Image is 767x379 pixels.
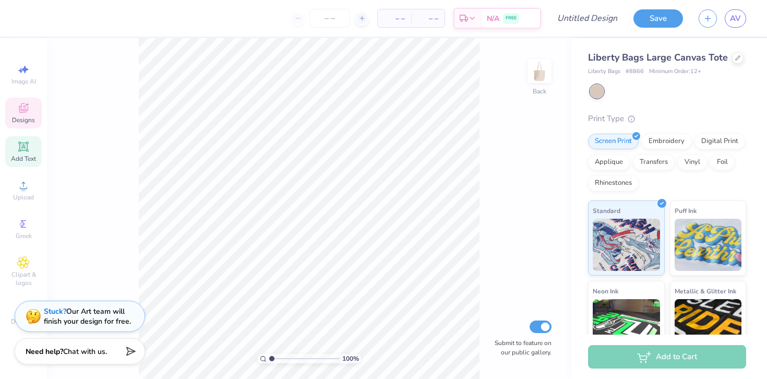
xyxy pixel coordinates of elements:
span: Add Text [11,155,36,163]
div: Digital Print [694,134,745,149]
span: Upload [13,193,34,202]
strong: Need help? [26,347,63,357]
div: Applique [588,155,630,170]
span: Neon Ink [593,286,618,297]
span: # 8866 [626,67,644,76]
span: Liberty Bags Large Canvas Tote [588,51,728,64]
div: Screen Print [588,134,639,149]
span: – – [417,13,438,24]
a: AV [725,9,746,28]
span: – – [384,13,405,24]
div: Vinyl [678,155,707,170]
div: Back [533,87,546,96]
div: Our Art team will finish your design for free. [44,306,131,326]
span: Designs [12,116,35,124]
span: Minimum Order: 12 + [649,67,701,76]
span: Greek [16,232,32,240]
strong: Stuck? [44,306,66,316]
span: Metallic & Glitter Ink [675,286,736,297]
span: Puff Ink [675,205,697,216]
div: Print Type [588,113,746,125]
input: – – [309,9,350,28]
img: Metallic & Glitter Ink [675,299,742,351]
label: Submit to feature on our public gallery. [489,338,552,357]
span: Image AI [11,77,36,86]
img: Neon Ink [593,299,660,351]
span: AV [730,13,741,25]
span: Liberty Bags [588,67,620,76]
div: Foil [710,155,735,170]
div: Transfers [633,155,675,170]
span: N/A [487,13,499,24]
span: Chat with us. [63,347,107,357]
span: Clipart & logos [5,270,42,287]
img: Standard [593,219,660,271]
div: Rhinestones [588,175,639,191]
img: Puff Ink [675,219,742,271]
span: Decorate [11,317,36,326]
div: Embroidery [642,134,691,149]
span: 100 % [342,354,359,363]
span: FREE [506,15,517,22]
img: Back [529,61,550,81]
button: Save [633,9,683,28]
input: Untitled Design [549,8,626,29]
span: Standard [593,205,620,216]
